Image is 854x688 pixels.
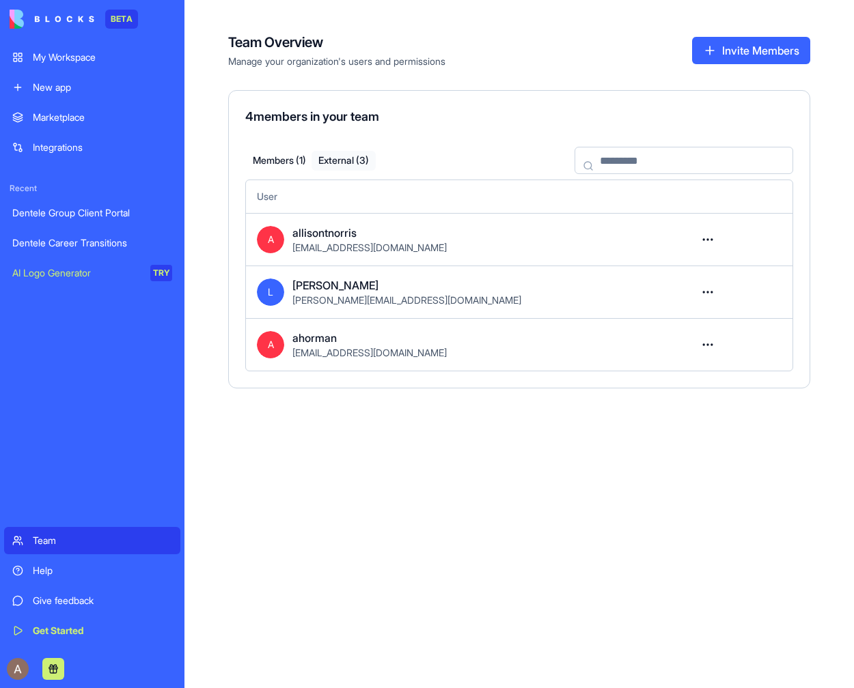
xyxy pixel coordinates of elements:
[4,527,180,554] a: Team
[12,266,141,280] div: AI Logo Generator
[247,151,312,171] button: Members ( 1 )
[692,37,810,64] button: Invite Members
[257,278,284,306] span: L
[4,259,180,287] a: AI Logo GeneratorTRY
[245,109,379,124] span: 4 members in your team
[4,134,180,161] a: Integrations
[292,330,337,346] span: ahorman
[4,587,180,614] a: Give feedback
[437,5,461,30] div: Close
[4,44,180,71] a: My Workspace
[33,141,172,154] div: Integrations
[246,180,683,213] th: User
[33,564,172,577] div: Help
[257,331,284,358] span: A
[4,183,180,194] span: Recent
[228,33,445,52] h4: Team Overview
[4,617,180,644] a: Get Started
[292,277,378,293] span: [PERSON_NAME]
[10,10,138,29] a: BETA
[4,104,180,131] a: Marketplace
[105,10,138,29] div: BETA
[10,10,94,29] img: logo
[33,624,172,637] div: Get Started
[33,594,172,607] div: Give feedback
[12,236,172,250] div: Dentele Career Transitions
[4,557,180,584] a: Help
[228,55,445,68] span: Manage your organization's users and permissions
[33,111,172,124] div: Marketplace
[312,151,376,171] button: External ( 3 )
[292,225,357,241] span: allisontnorris
[150,265,172,281] div: TRY
[292,242,447,253] span: [EMAIL_ADDRESS][DOMAIN_NAME]
[4,229,180,257] a: Dentele Career Transitions
[12,206,172,220] div: Dentele Group Client Portal
[292,294,521,306] span: [PERSON_NAME][EMAIL_ADDRESS][DOMAIN_NAME]
[9,5,35,31] button: go back
[411,5,437,31] button: Collapse window
[33,51,172,64] div: My Workspace
[33,81,172,94] div: New app
[257,226,284,253] span: A
[292,347,447,358] span: [EMAIL_ADDRESS][DOMAIN_NAME]
[33,534,172,547] div: Team
[4,199,180,227] a: Dentele Group Client Portal
[7,658,29,680] img: ACg8ocJV6D3_6rN2XWQ9gC4Su6cEn1tsy63u5_3HgxpMOOOGh7gtYg=s96-c
[4,74,180,101] a: New app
